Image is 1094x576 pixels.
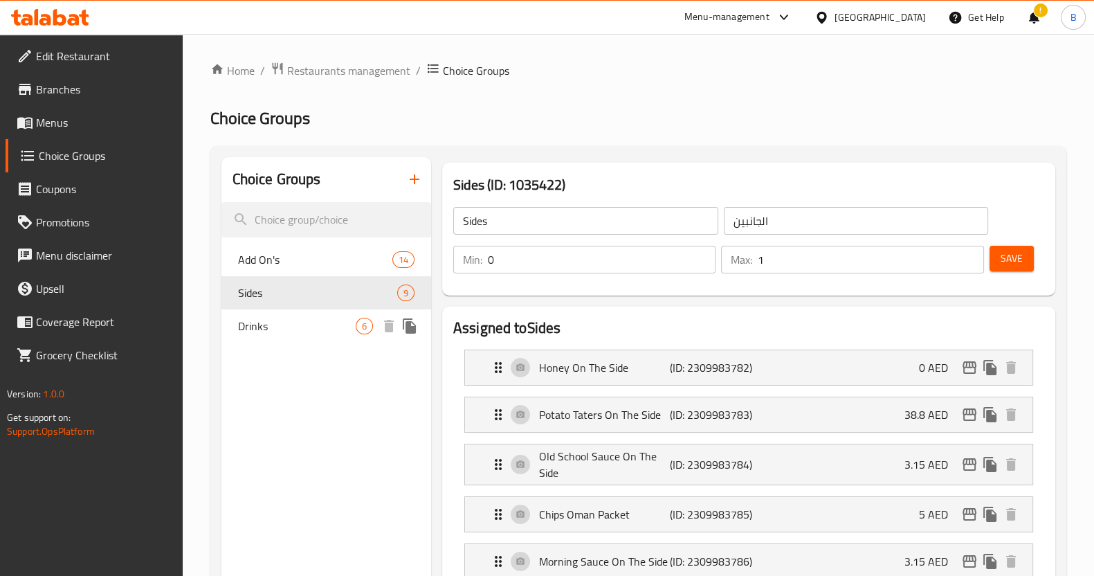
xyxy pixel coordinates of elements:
[7,422,95,440] a: Support.OpsPlatform
[453,391,1044,438] li: Expand
[904,553,959,570] p: 3.15 AED
[7,385,41,403] span: Version:
[6,172,183,206] a: Coupons
[1070,10,1076,25] span: B
[919,359,959,376] p: 0 AED
[36,247,172,264] span: Menu disclaimer
[670,359,757,376] p: (ID: 2309983782)
[990,246,1034,271] button: Save
[980,404,1001,425] button: duplicate
[260,62,265,79] li: /
[271,62,410,80] a: Restaurants management
[980,357,1001,378] button: duplicate
[6,73,183,106] a: Branches
[465,350,1032,385] div: Expand
[43,385,64,403] span: 1.0.0
[36,114,172,131] span: Menus
[919,506,959,523] p: 5 AED
[1001,504,1021,525] button: delete
[959,551,980,572] button: edit
[238,251,392,268] span: Add On's
[399,316,420,336] button: duplicate
[238,285,397,301] span: Sides
[36,347,172,363] span: Grocery Checklist
[453,491,1044,538] li: Expand
[980,551,1001,572] button: duplicate
[39,147,172,164] span: Choice Groups
[465,444,1032,485] div: Expand
[6,206,183,239] a: Promotions
[453,438,1044,491] li: Expand
[233,169,321,190] h2: Choice Groups
[36,280,172,297] span: Upsell
[539,359,670,376] p: Honey On The Side
[980,504,1001,525] button: duplicate
[959,504,980,525] button: edit
[1001,454,1021,475] button: delete
[7,408,71,426] span: Get support on:
[684,9,769,26] div: Menu-management
[221,243,431,276] div: Add On's14
[221,202,431,237] input: search
[453,318,1044,339] h2: Assigned to Sides
[959,454,980,475] button: edit
[539,506,670,523] p: Chips Oman Packet
[36,214,172,231] span: Promotions
[453,344,1044,391] li: Expand
[539,406,670,423] p: Potato Taters On The Side
[731,251,752,268] p: Max:
[904,406,959,423] p: 38.8 AED
[670,553,757,570] p: (ID: 2309983786)
[210,102,310,134] span: Choice Groups
[670,406,757,423] p: (ID: 2309983783)
[393,253,414,267] span: 14
[36,81,172,98] span: Branches
[398,287,414,300] span: 9
[6,106,183,139] a: Menus
[6,139,183,172] a: Choice Groups
[539,553,670,570] p: Morning Sauce On The Side
[443,62,509,79] span: Choice Groups
[1001,551,1021,572] button: delete
[904,456,959,473] p: 3.15 AED
[6,239,183,272] a: Menu disclaimer
[6,339,183,372] a: Grocery Checklist
[356,320,372,333] span: 6
[6,39,183,73] a: Edit Restaurant
[465,397,1032,432] div: Expand
[379,316,399,336] button: delete
[36,181,172,197] span: Coupons
[1001,404,1021,425] button: delete
[465,497,1032,532] div: Expand
[238,318,356,334] span: Drinks
[36,48,172,64] span: Edit Restaurant
[221,309,431,343] div: Drinks6deleteduplicate
[287,62,410,79] span: Restaurants management
[392,251,414,268] div: Choices
[6,272,183,305] a: Upsell
[539,448,670,481] p: Old School Sauce On The Side
[959,404,980,425] button: edit
[6,305,183,339] a: Coverage Report
[670,456,757,473] p: (ID: 2309983784)
[210,62,255,79] a: Home
[453,174,1044,196] h3: Sides (ID: 1035422)
[416,62,421,79] li: /
[980,454,1001,475] button: duplicate
[1001,250,1023,267] span: Save
[221,276,431,309] div: Sides9
[670,506,757,523] p: (ID: 2309983785)
[835,10,926,25] div: [GEOGRAPHIC_DATA]
[1001,357,1021,378] button: delete
[36,314,172,330] span: Coverage Report
[959,357,980,378] button: edit
[210,62,1066,80] nav: breadcrumb
[463,251,482,268] p: Min:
